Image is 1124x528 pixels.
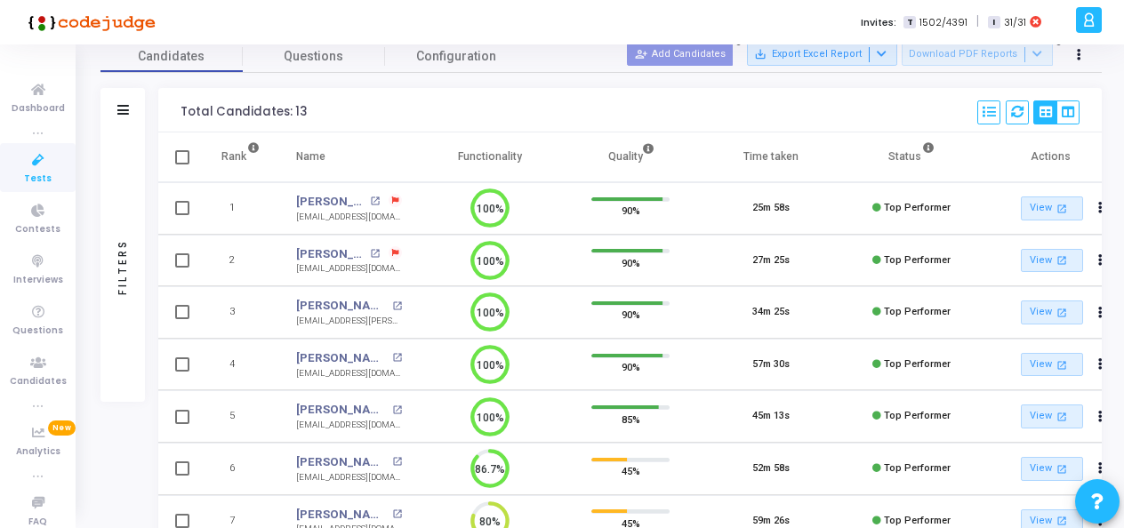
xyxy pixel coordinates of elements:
span: 31/31 [1004,15,1026,30]
mat-icon: open_in_new [392,457,402,467]
span: Analytics [16,444,60,460]
button: Actions [1088,352,1113,377]
mat-icon: open_in_new [392,405,402,415]
button: Actions [1088,196,1113,221]
span: Contests [15,222,60,237]
a: View [1021,196,1083,220]
th: Quality [560,132,701,182]
img: logo [22,4,156,40]
div: Total Candidates: 13 [181,105,307,119]
div: 52m 58s [752,461,790,476]
th: Actions [982,132,1122,182]
span: Top Performer [884,306,951,317]
span: Top Performer [884,254,951,266]
span: Interviews [13,273,63,288]
div: [EMAIL_ADDRESS][DOMAIN_NAME] [296,367,402,380]
span: Top Performer [884,202,951,213]
button: Add Candidates [627,43,733,66]
mat-icon: open_in_new [1055,461,1070,476]
span: Questions [12,324,63,339]
mat-icon: open_in_new [1055,357,1070,372]
mat-icon: open_in_new [1055,252,1070,268]
span: Candidates [10,374,67,389]
div: Time taken [743,147,799,166]
mat-icon: open_in_new [1055,305,1070,320]
a: View [1021,404,1083,428]
a: [PERSON_NAME] [296,401,388,419]
span: 90% [622,358,640,376]
mat-icon: open_in_new [1055,409,1070,424]
a: View [1021,353,1083,377]
span: 90% [622,253,640,271]
th: Rank [203,132,278,182]
button: Download PDF Reports [902,43,1053,66]
span: Top Performer [884,410,951,421]
div: [EMAIL_ADDRESS][PERSON_NAME][DOMAIN_NAME] [296,315,402,328]
mat-icon: open_in_new [370,196,380,206]
div: 57m 30s [752,357,790,372]
a: [PERSON_NAME] [296,349,388,367]
div: 27m 25s [752,253,790,268]
span: Dashboard [12,101,65,116]
div: [EMAIL_ADDRESS][DOMAIN_NAME] [296,211,402,224]
span: 45% [622,462,640,480]
mat-icon: person_add_alt [635,48,647,60]
td: 1 [203,182,278,235]
div: 34m 25s [752,305,790,320]
td: 3 [203,286,278,339]
mat-icon: save_alt [754,48,767,60]
label: Invites: [861,15,896,30]
mat-icon: open_in_new [370,249,380,259]
span: 1502/4391 [919,15,967,30]
span: | [976,12,979,31]
div: [EMAIL_ADDRESS][DOMAIN_NAME] [296,262,402,276]
a: [PERSON_NAME] [296,193,365,211]
a: [PERSON_NAME] [296,245,365,263]
mat-icon: open_in_new [392,301,402,311]
button: Export Excel Report [747,43,897,66]
a: [PERSON_NAME] [296,506,388,524]
mat-icon: open_in_new [1055,513,1070,528]
span: Top Performer [884,358,951,370]
mat-icon: open_in_new [392,353,402,363]
a: [PERSON_NAME] [296,453,388,471]
button: Actions [1088,404,1113,429]
div: 45m 13s [752,409,790,424]
span: Top Performer [884,462,951,474]
span: T [903,16,915,29]
button: Actions [1088,248,1113,273]
td: 5 [203,390,278,443]
div: [EMAIL_ADDRESS][DOMAIN_NAME] [296,419,402,432]
span: 90% [622,202,640,220]
span: Candidates [100,47,243,66]
div: View Options [1033,100,1080,124]
a: View [1021,300,1083,324]
span: Tests [24,172,52,187]
button: Actions [1088,457,1113,482]
span: Questions [243,47,385,66]
th: Status [841,132,982,182]
th: Functionality [420,132,560,182]
a: [PERSON_NAME] [296,297,388,315]
mat-icon: open_in_new [392,509,402,519]
td: 4 [203,339,278,391]
span: 85% [622,410,640,428]
span: Configuration [416,47,496,66]
a: View [1021,457,1083,481]
td: 6 [203,443,278,495]
button: Actions [1088,300,1113,325]
div: 25m 58s [752,201,790,216]
div: [EMAIL_ADDRESS][DOMAIN_NAME] [296,471,402,484]
mat-icon: open_in_new [1055,201,1070,216]
div: Name [296,147,325,166]
a: View [1021,249,1083,273]
span: New [48,420,76,436]
span: 90% [622,306,640,324]
span: I [988,16,1000,29]
td: 2 [203,235,278,287]
div: Filters [115,169,131,364]
span: Top Performer [884,515,951,526]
